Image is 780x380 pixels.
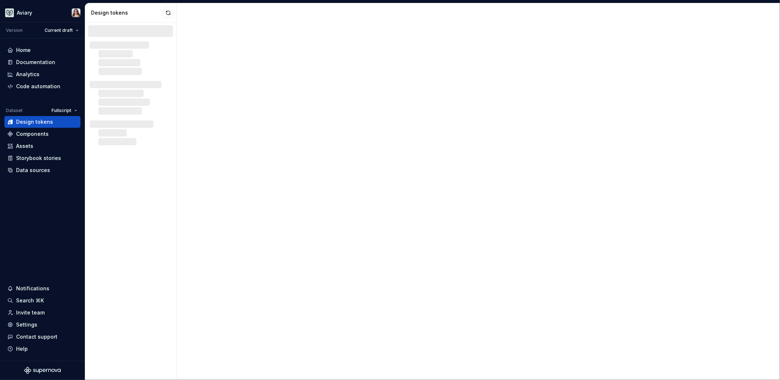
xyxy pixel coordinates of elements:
[45,27,73,33] span: Current draft
[17,9,32,16] div: Aviary
[4,331,80,343] button: Contact support
[4,164,80,176] a: Data sources
[1,5,83,21] button: AviaryBrittany Hogg
[16,130,49,138] div: Components
[6,108,23,113] div: Dataset
[91,9,163,16] div: Design tokens
[16,285,49,292] div: Notifications
[4,128,80,140] a: Components
[4,295,80,306] button: Search ⌘K
[16,154,61,162] div: Storybook stories
[4,283,80,294] button: Notifications
[16,297,44,304] div: Search ⌘K
[16,46,31,54] div: Home
[4,56,80,68] a: Documentation
[16,309,45,316] div: Invite team
[72,8,80,17] img: Brittany Hogg
[4,319,80,331] a: Settings
[16,321,37,328] div: Settings
[4,307,80,318] a: Invite team
[16,83,60,90] div: Code automation
[4,116,80,128] a: Design tokens
[4,81,80,92] a: Code automation
[16,71,39,78] div: Analytics
[16,142,33,150] div: Assets
[16,167,50,174] div: Data sources
[4,44,80,56] a: Home
[16,59,55,66] div: Documentation
[24,367,61,374] svg: Supernova Logo
[4,152,80,164] a: Storybook stories
[4,68,80,80] a: Analytics
[16,345,28,353] div: Help
[4,140,80,152] a: Assets
[6,27,23,33] div: Version
[41,25,82,36] button: Current draft
[4,343,80,355] button: Help
[52,108,71,113] span: Fullscript
[16,118,53,126] div: Design tokens
[16,333,57,340] div: Contact support
[48,105,80,116] button: Fullscript
[5,8,14,17] img: 256e2c79-9abd-4d59-8978-03feab5a3943.png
